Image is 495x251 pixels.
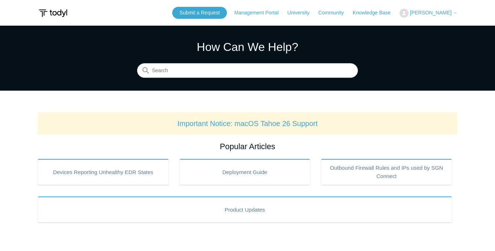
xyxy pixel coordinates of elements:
img: Todyl Support Center Help Center home page [38,7,68,20]
a: Management Portal [234,9,286,17]
a: Devices Reporting Unhealthy EDR States [38,159,169,185]
input: Search [137,64,358,78]
span: [PERSON_NAME] [410,10,452,16]
a: Deployment Guide [179,159,310,185]
a: Community [318,9,351,17]
a: Important Notice: macOS Tahoe 26 Support [177,120,318,127]
a: Product Updates [38,196,452,222]
a: Outbound Firewall Rules and IPs used by SGN Connect [321,159,452,185]
a: Submit a Request [172,7,227,19]
button: [PERSON_NAME] [399,9,457,18]
h2: Popular Articles [38,140,457,152]
a: Knowledge Base [353,9,398,17]
a: University [287,9,317,17]
h1: How Can We Help? [137,38,358,56]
